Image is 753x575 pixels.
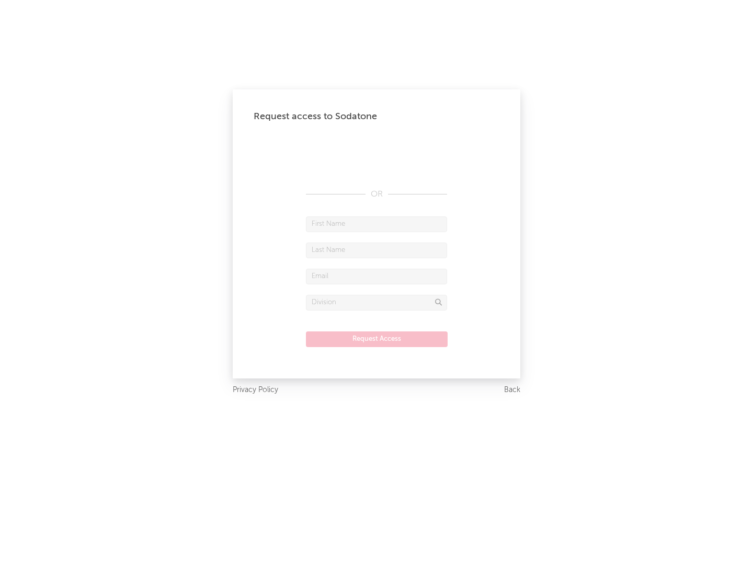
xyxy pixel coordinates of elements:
input: Email [306,269,447,284]
input: Division [306,295,447,310]
div: Request access to Sodatone [254,110,499,123]
input: First Name [306,216,447,232]
div: OR [306,188,447,201]
button: Request Access [306,331,448,347]
a: Back [504,384,520,397]
input: Last Name [306,243,447,258]
a: Privacy Policy [233,384,278,397]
